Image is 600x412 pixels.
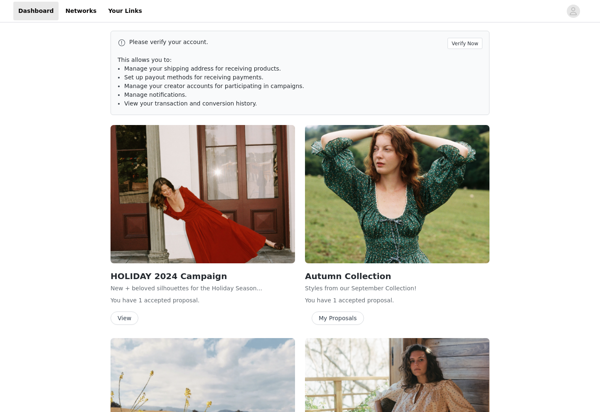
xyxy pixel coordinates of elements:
[111,296,295,305] p: You have 1 accepted proposal .
[124,65,281,72] span: Manage your shipping address for receiving products.
[111,125,295,263] img: Christy Dawn
[103,2,147,20] a: Your Links
[448,38,482,49] button: Verify Now
[129,38,444,47] p: Please verify your account.
[305,296,489,305] p: You have 1 accepted proposal .
[305,284,489,293] p: Styles from our September Collection!
[118,56,482,64] p: This allows you to:
[111,270,295,282] h2: HOLIDAY 2024 Campaign
[312,311,364,325] button: My Proposals
[124,100,257,107] span: View your transaction and conversion history.
[60,2,101,20] a: Networks
[124,91,187,98] span: Manage notifications.
[124,83,304,89] span: Manage your creator accounts for participating in campaigns.
[569,5,577,18] div: avatar
[111,315,138,321] a: View
[111,284,295,293] p: New + beloved silhouettes for the Holiday Season...
[124,74,263,81] span: Set up payout methods for receiving payments.
[111,311,138,325] button: View
[13,2,59,20] a: Dashboard
[305,270,489,282] h2: Autumn Collection
[305,125,489,263] img: Christy Dawn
